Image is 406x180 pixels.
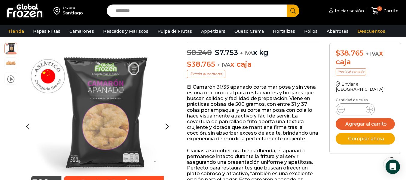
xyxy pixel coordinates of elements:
div: Open Intercom Messenger [386,160,400,174]
a: Hortalizas [270,26,298,37]
img: address-field-icon.svg [53,6,63,16]
a: Papas Fritas [30,26,63,37]
span: camaron-apanado [5,57,17,69]
p: El Camarón 31/35 apanado corte mariposa y sin vena es una opción ideal para restaurantes y hogare... [187,84,320,142]
a: Appetizers [198,26,228,37]
span: $ [187,60,191,69]
p: Precio al contado [336,68,366,75]
a: Abarrotes [324,26,352,37]
span: Iniciar sesión [333,8,364,14]
span: $ [187,48,191,57]
span: + IVA [240,50,253,56]
a: Enviar a [GEOGRAPHIC_DATA] [336,81,384,92]
span: + IVA [217,62,230,68]
button: Comprar ahora [336,133,395,145]
span: $ [336,49,340,57]
button: Agregar al carrito [336,118,395,130]
a: Descuentos [355,26,388,37]
bdi: 8.240 [187,48,212,57]
a: Iniciar sesión [327,5,364,17]
span: + IVA [366,51,379,57]
div: Previous slide [20,119,35,134]
p: Precio al contado [187,70,225,78]
div: Next slide [160,119,175,134]
bdi: 38.765 [336,49,364,57]
p: x kg [187,42,320,57]
button: Search button [287,5,299,17]
bdi: 38.765 [187,60,215,69]
p: x caja [187,60,320,69]
a: 0 Carrito [370,4,400,18]
a: Pollos [301,26,321,37]
input: Product quantity [350,105,361,114]
div: Enviar a [63,6,83,10]
div: x caja [336,49,395,66]
a: Queso Crema [231,26,267,37]
div: Santiago [63,10,83,16]
a: Tienda [5,26,27,37]
span: 0 [377,6,382,11]
span: apanados [5,42,17,54]
p: Cantidad de cajas [336,98,395,102]
a: Pulpa de Frutas [154,26,195,37]
a: Camarones [66,26,97,37]
span: Carrito [382,8,398,14]
a: Pescados y Mariscos [100,26,151,37]
span: $ [215,48,219,57]
bdi: 7.753 [215,48,238,57]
